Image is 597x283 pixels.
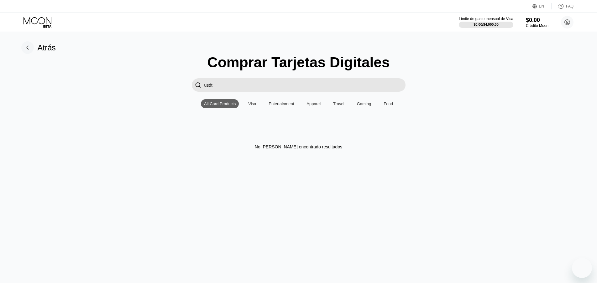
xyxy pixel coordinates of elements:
[245,99,259,108] div: Visa
[207,54,390,71] div: Comprar Tarjetas Digitales
[566,4,573,8] div: FAQ
[306,101,321,106] div: Apparel
[303,99,324,108] div: Apparel
[526,17,548,28] div: $0.00Crédito Moon
[204,101,236,106] div: All Card Products
[201,99,239,108] div: All Card Products
[265,99,297,108] div: Entertainment
[269,101,294,106] div: Entertainment
[380,99,396,108] div: Food
[459,17,513,21] div: Límite de gasto mensual de Visa
[195,81,201,89] div: 
[354,99,374,108] div: Gaming
[248,101,256,106] div: Visa
[357,101,371,106] div: Gaming
[204,78,406,92] input: Search card products
[7,144,590,149] div: No [PERSON_NAME] encontrado resultados
[526,23,548,28] div: Crédito Moon
[21,41,56,54] div: Atrás
[192,78,204,92] div: 
[526,17,548,23] div: $0.00
[474,23,499,26] div: $0.00 / $4,000.00
[384,101,393,106] div: Food
[38,43,56,52] div: Atrás
[539,4,544,8] div: EN
[459,17,513,28] div: Límite de gasto mensual de Visa$0.00/$4,000.00
[572,258,592,278] iframe: Botón para iniciar la ventana de mensajería
[532,3,552,9] div: EN
[552,3,573,9] div: FAQ
[333,101,344,106] div: Travel
[330,99,348,108] div: Travel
